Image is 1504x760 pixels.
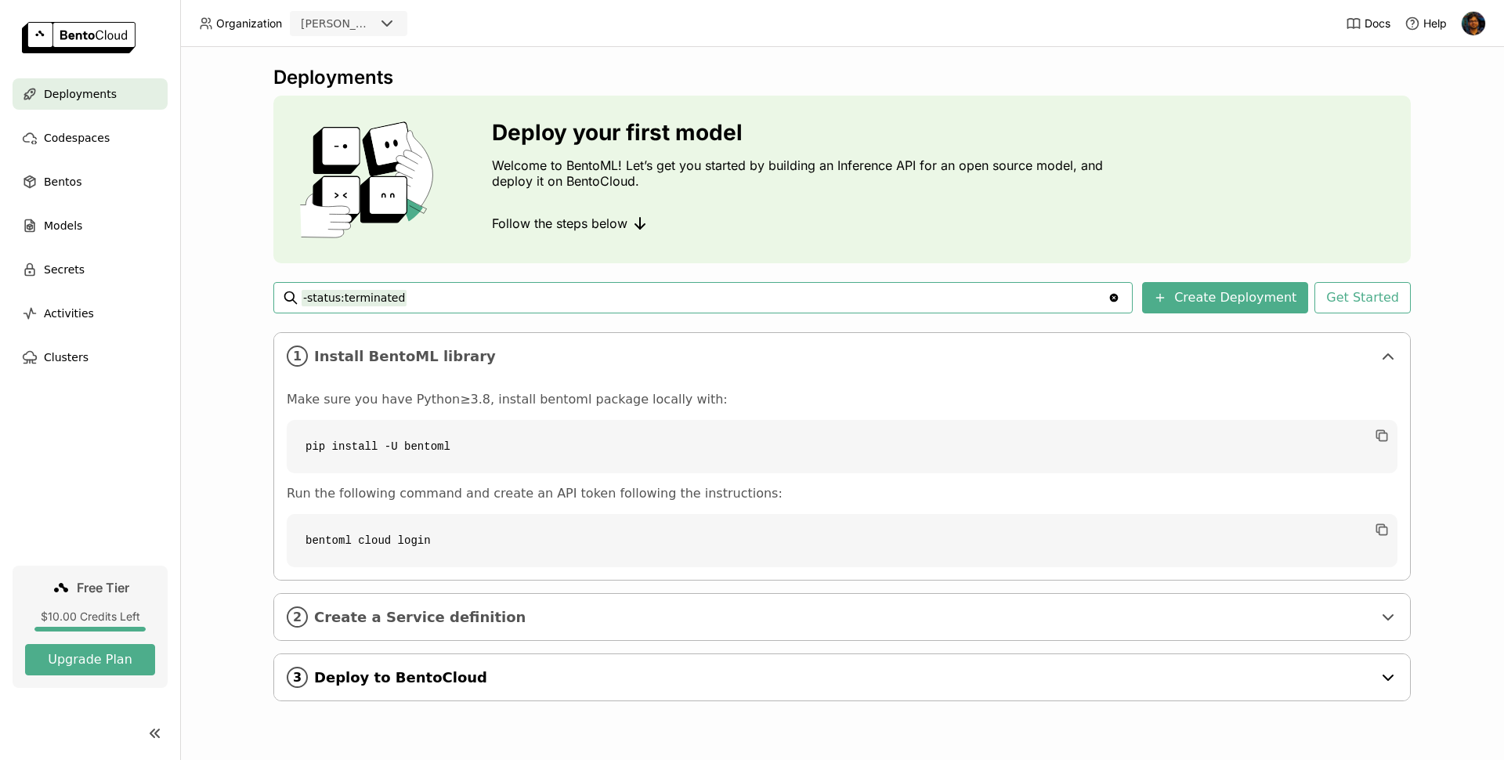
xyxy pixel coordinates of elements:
[1405,16,1447,31] div: Help
[492,157,1111,189] p: Welcome to BentoML! Let’s get you started by building an Inference API for an open source model, ...
[274,594,1410,640] div: 2Create a Service definition
[216,16,282,31] span: Organization
[13,78,168,110] a: Deployments
[302,285,1108,310] input: Search
[286,121,454,238] img: cover onboarding
[287,486,1397,501] p: Run the following command and create an API token following the instructions:
[376,16,378,32] input: Selected felvin.
[1142,282,1308,313] button: Create Deployment
[1462,12,1485,35] img: Harsh Gupta
[287,667,308,688] i: 3
[13,254,168,285] a: Secrets
[25,610,155,624] div: $10.00 Credits Left
[13,566,168,688] a: Free Tier$10.00 Credits LeftUpgrade Plan
[1108,291,1120,304] svg: Clear value
[13,298,168,329] a: Activities
[44,348,89,367] span: Clusters
[1365,16,1390,31] span: Docs
[301,16,374,31] div: [PERSON_NAME]
[13,342,168,373] a: Clusters
[287,606,308,628] i: 2
[13,210,168,241] a: Models
[287,420,1397,473] code: pip install -U bentoml
[1423,16,1447,31] span: Help
[492,120,1111,145] h3: Deploy your first model
[273,66,1411,89] div: Deployments
[22,22,136,53] img: logo
[25,644,155,675] button: Upgrade Plan
[44,172,81,191] span: Bentos
[287,392,1397,407] p: Make sure you have Python≥3.8, install bentoml package locally with:
[274,333,1410,379] div: 1Install BentoML library
[44,216,82,235] span: Models
[287,346,308,367] i: 1
[1346,16,1390,31] a: Docs
[314,348,1372,365] span: Install BentoML library
[314,669,1372,686] span: Deploy to BentoCloud
[1314,282,1411,313] button: Get Started
[13,166,168,197] a: Bentos
[44,85,117,103] span: Deployments
[77,580,129,595] span: Free Tier
[314,609,1372,626] span: Create a Service definition
[13,122,168,154] a: Codespaces
[44,260,85,279] span: Secrets
[287,514,1397,567] code: bentoml cloud login
[44,304,94,323] span: Activities
[274,654,1410,700] div: 3Deploy to BentoCloud
[44,128,110,147] span: Codespaces
[492,215,627,231] span: Follow the steps below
